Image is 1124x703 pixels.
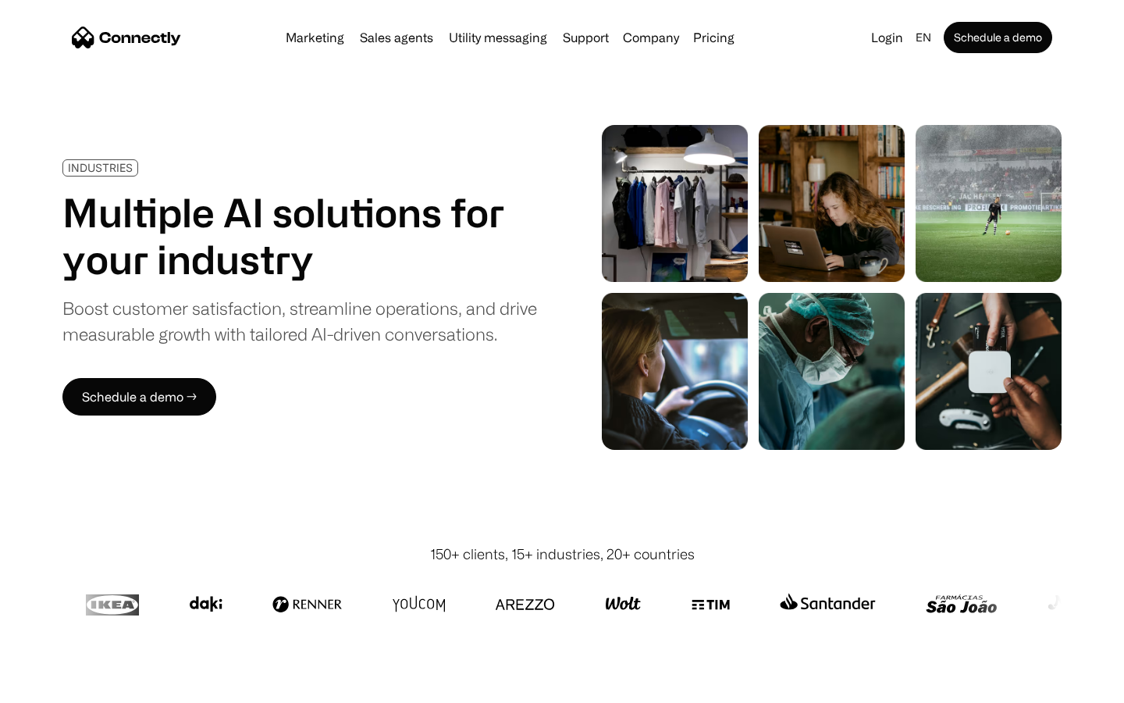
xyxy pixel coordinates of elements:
a: Utility messaging [443,31,553,44]
div: Company [623,27,679,48]
a: home [72,26,181,49]
div: en [916,27,931,48]
a: Schedule a demo [944,22,1052,53]
a: Support [557,31,615,44]
a: Marketing [279,31,350,44]
aside: Language selected: English [16,674,94,698]
ul: Language list [31,676,94,698]
a: Pricing [687,31,741,44]
div: Boost customer satisfaction, streamline operations, and drive measurable growth with tailored AI-... [62,295,537,347]
a: Sales agents [354,31,439,44]
div: Company [618,27,684,48]
a: Schedule a demo → [62,378,216,416]
div: 150+ clients, 15+ industries, 20+ countries [430,544,695,565]
div: en [909,27,941,48]
a: Login [865,27,909,48]
h1: Multiple AI solutions for your industry [62,189,537,283]
div: INDUSTRIES [68,162,133,173]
